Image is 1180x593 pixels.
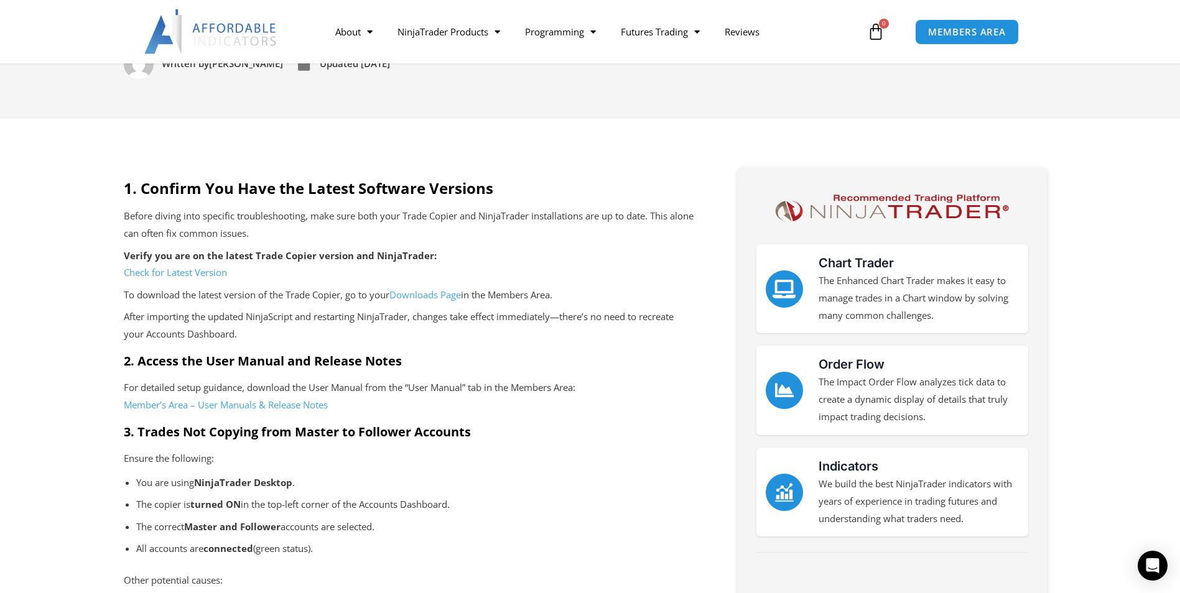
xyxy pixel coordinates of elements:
[915,19,1019,45] a: MEMBERS AREA
[1138,551,1168,581] div: Open Intercom Messenger
[124,450,694,467] p: Ensure the following:
[323,17,385,46] a: About
[389,288,461,301] a: Downloads Page
[124,423,471,440] strong: 3. Trades Not Copying from Master to Follower Accounts
[124,379,694,414] p: For detailed setup guidance, download the User Manual from the “User Manual” tab in the Members A...
[124,249,437,262] strong: Verify you are on the latest Trade Copier version and NinjaTrader:
[194,476,292,489] strong: NinjaTrader Desktop
[124,398,328,411] a: Member’s Area – User Manuals & Release Notes
[608,17,712,46] a: Futures Trading
[124,208,694,242] p: Before diving into specific troubleshooting, make sure both your Trade Copier and NinjaTrader ins...
[819,459,878,474] a: Indicators
[124,287,694,304] p: To download the latest version of the Trade Copier, go to your in the Members Area.
[184,520,281,533] strong: Master and Follower
[879,19,889,29] span: 0
[159,55,283,73] span: [PERSON_NAME]
[144,9,278,54] img: LogoAI | Affordable Indicators – NinjaTrader
[712,17,772,46] a: Reviews
[819,255,894,270] a: Chart Trader
[766,372,803,409] a: Order Flow
[819,476,1019,528] p: We build the best NinjaTrader indicators with years of experience in trading futures and understa...
[766,474,803,511] a: Indicators
[513,17,608,46] a: Programming
[136,540,682,558] p: All accounts are (green status).
[124,178,493,198] strong: 1. Confirm You Have the Latest Software Versions
[320,57,358,70] span: Updated
[124,308,694,343] p: After importing the updated NinjaScript and restarting NinjaTrader, changes take effect immediate...
[819,272,1019,324] p: The Enhanced Chart Trader makes it easy to manage trades in a Chart window by solving many common...
[928,27,1006,37] span: MEMBERS AREA
[124,572,694,589] p: Other potential causes:
[124,266,227,278] a: Check for Latest Version
[385,17,513,46] a: NinjaTrader Products
[769,190,1014,226] img: NinjaTrader Logo | Affordable Indicators – NinjaTrader
[848,14,903,50] a: 0
[819,357,885,372] a: Order Flow
[323,17,864,46] nav: Menu
[136,474,682,492] p: You are using .
[136,518,682,536] p: The correct accounts are selected.
[819,374,1019,426] p: The Impact Order Flow analyzes tick data to create a dynamic display of details that truly impact...
[190,498,241,510] strong: turned ON
[136,496,682,513] p: The copier is in the top-left corner of the Accounts Dashboard.
[124,49,154,79] img: Picture of David Koehler
[203,542,253,554] strong: connected
[162,57,209,70] span: Written by
[766,270,803,308] a: Chart Trader
[124,352,402,369] strong: 2. Access the User Manual and Release Notes
[361,57,390,70] time: [DATE]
